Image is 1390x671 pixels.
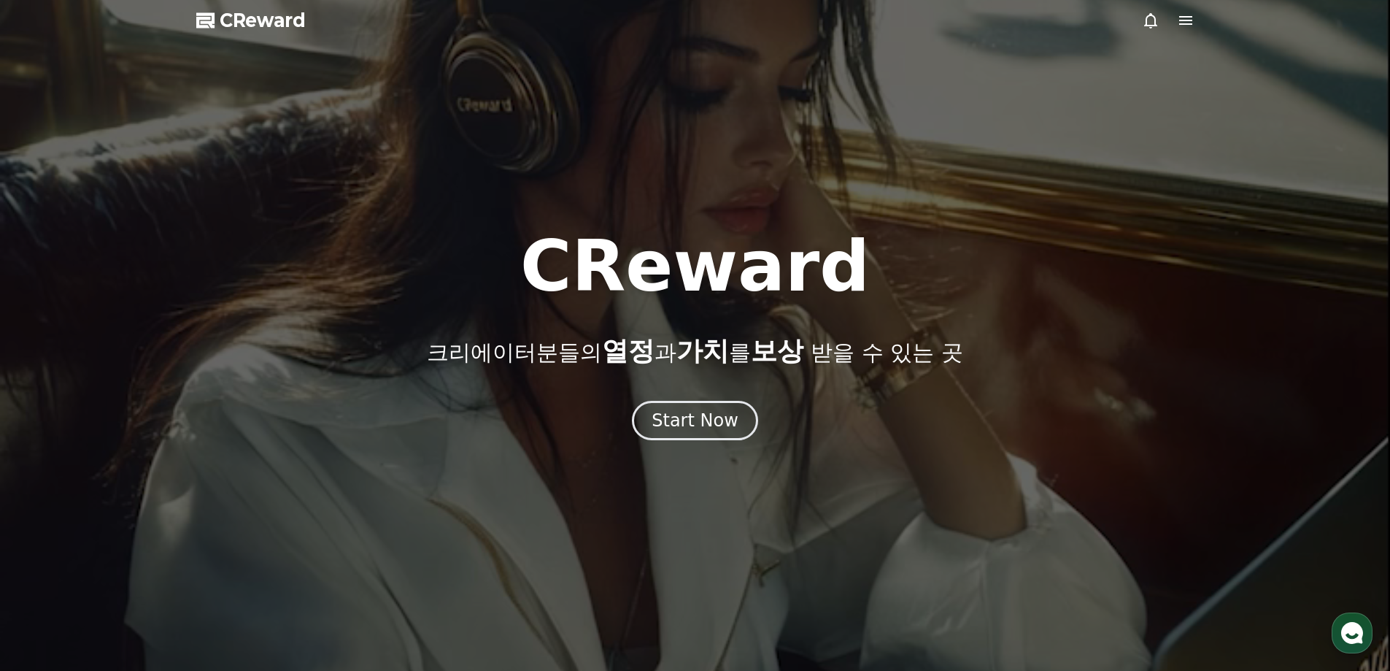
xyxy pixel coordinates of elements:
[427,337,962,366] p: 크리에이터분들의 과 를 받을 수 있는 곳
[220,9,306,32] span: CReward
[632,415,758,429] a: Start Now
[602,336,655,366] span: 열정
[196,9,306,32] a: CReward
[652,409,738,432] div: Start Now
[676,336,729,366] span: 가치
[632,401,758,440] button: Start Now
[520,231,870,302] h1: CReward
[751,336,803,366] span: 보상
